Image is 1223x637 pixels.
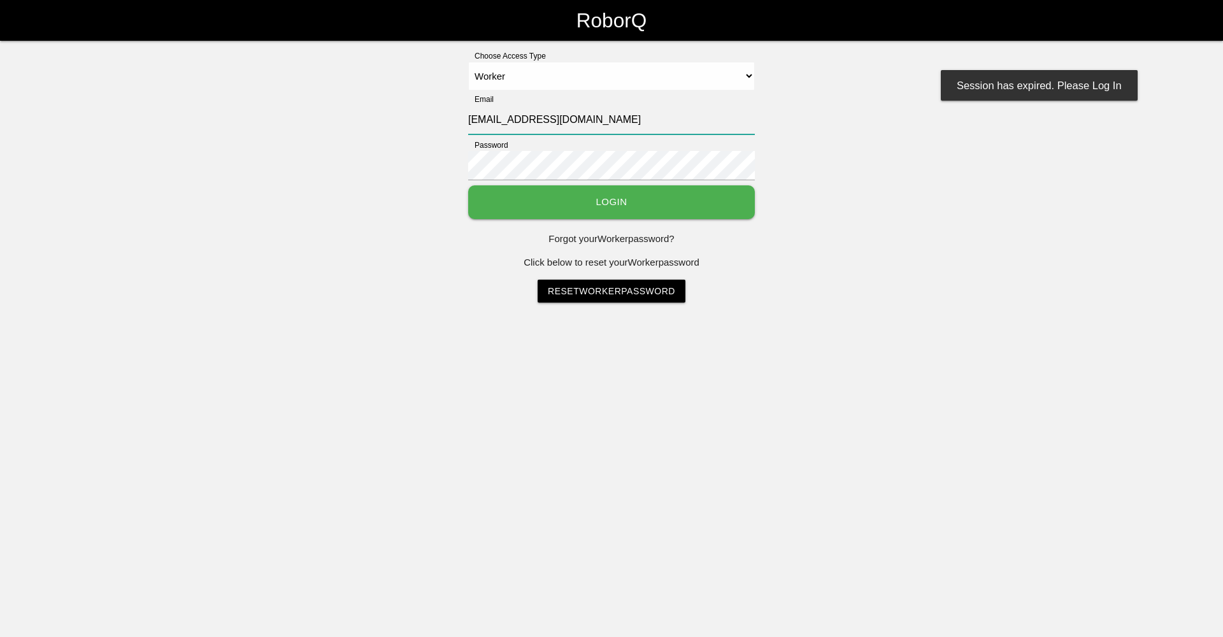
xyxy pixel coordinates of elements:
[468,94,494,105] label: Email
[468,185,755,219] button: Login
[538,280,685,303] a: ResetWorkerPassword
[468,255,755,270] p: Click below to reset your Worker password
[468,50,546,62] label: Choose Access Type
[468,232,755,247] p: Forgot your Worker password?
[941,70,1138,101] div: Session has expired. Please Log In
[468,140,508,151] label: Password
